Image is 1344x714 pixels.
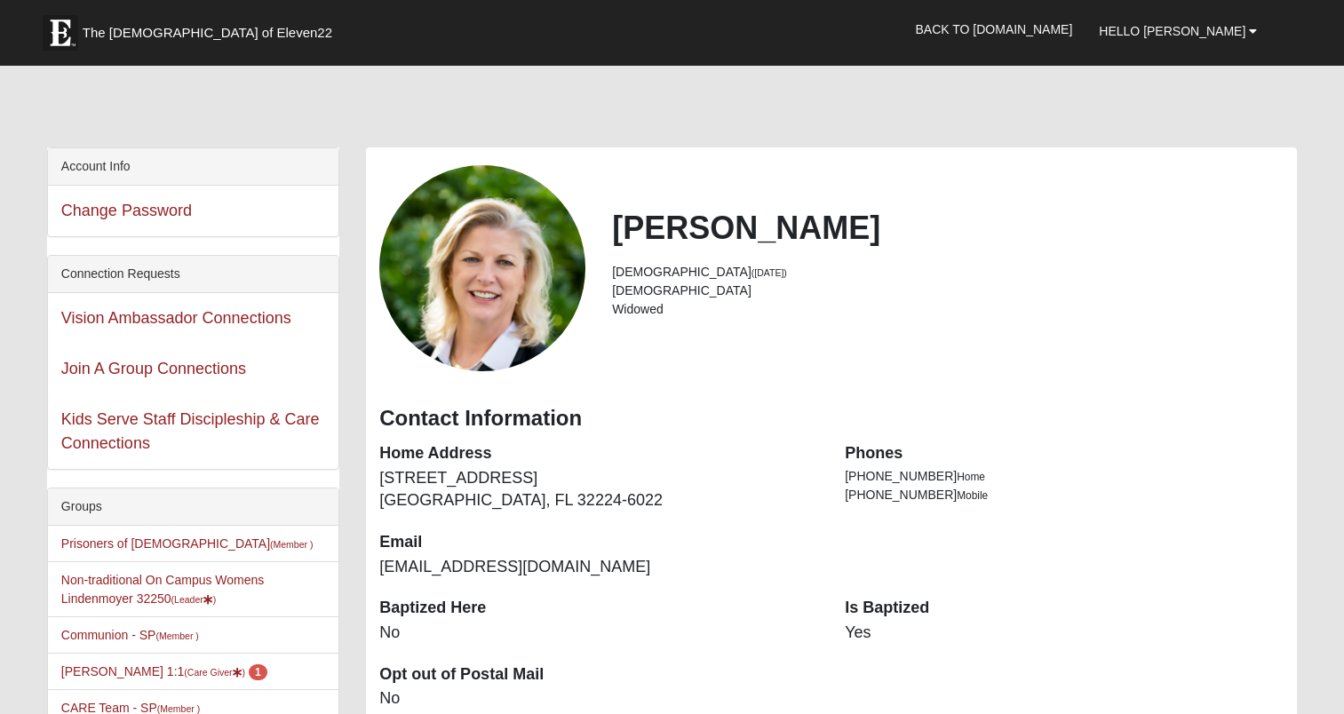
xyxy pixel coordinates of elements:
li: [PHONE_NUMBER] [845,486,1284,504]
dd: No [379,687,818,710]
dt: Home Address [379,442,818,465]
li: Widowed [612,300,1284,319]
a: Communion - SP(Member ) [61,628,199,642]
div: Connection Requests [48,256,338,293]
a: Back to [DOMAIN_NAME] [902,7,1086,52]
dd: [EMAIL_ADDRESS][DOMAIN_NAME] [379,556,818,579]
small: (Care Giver ) [184,667,245,678]
li: [DEMOGRAPHIC_DATA] [612,282,1284,300]
small: ([DATE]) [752,267,787,278]
a: Hello [PERSON_NAME] [1086,9,1270,53]
dd: [STREET_ADDRESS] [GEOGRAPHIC_DATA], FL 32224-6022 [379,467,818,512]
a: Non-traditional On Campus Womens Lindenmoyer 32250(Leader) [61,573,265,606]
a: Join A Group Connections [61,360,246,377]
span: Mobile [957,489,988,502]
a: The [DEMOGRAPHIC_DATA] of Eleven22 [34,6,389,51]
h2: [PERSON_NAME] [612,209,1284,247]
span: The [DEMOGRAPHIC_DATA] of Eleven22 [83,24,332,42]
div: Account Info [48,148,338,186]
small: (Leader ) [171,594,217,605]
dt: Email [379,531,818,554]
small: (Member ) [157,703,200,714]
a: Change Password [61,202,192,219]
span: Hello [PERSON_NAME] [1099,24,1245,38]
a: View Fullsize Photo [379,165,585,371]
dd: No [379,622,818,645]
h3: Contact Information [379,406,1284,432]
a: Prisoners of [DEMOGRAPHIC_DATA](Member ) [61,536,314,551]
span: Home [957,471,985,483]
a: [PERSON_NAME] 1:1(Care Giver) 1 [61,664,267,678]
small: (Member ) [270,539,313,550]
span: number of pending members [249,664,267,680]
dt: Baptized Here [379,597,818,620]
dt: Phones [845,442,1284,465]
li: [DEMOGRAPHIC_DATA] [612,263,1284,282]
img: Eleven22 logo [43,15,78,51]
dt: Opt out of Postal Mail [379,663,818,686]
div: Groups [48,488,338,526]
small: (Member ) [155,631,198,641]
li: [PHONE_NUMBER] [845,467,1284,486]
dt: Is Baptized [845,597,1284,620]
a: Vision Ambassador Connections [61,309,291,327]
dd: Yes [845,622,1284,645]
a: Kids Serve Staff Discipleship & Care Connections [61,410,320,452]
